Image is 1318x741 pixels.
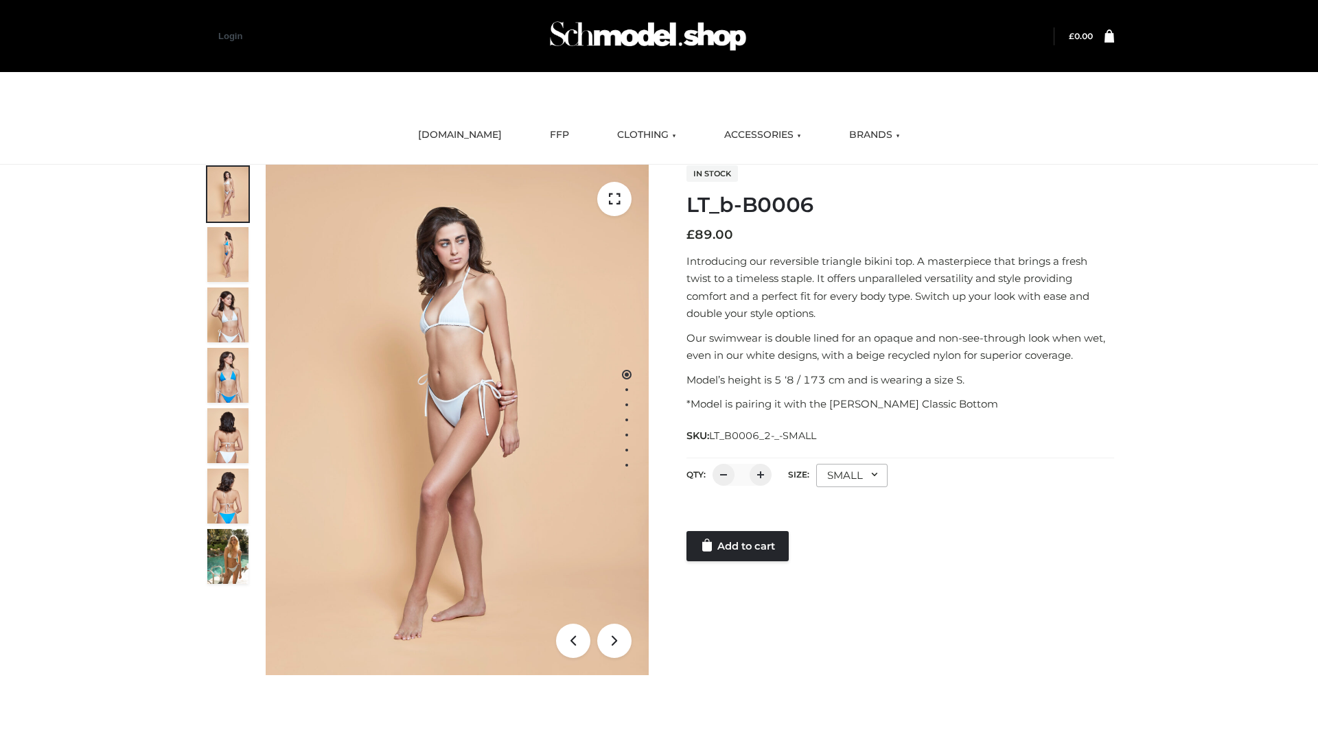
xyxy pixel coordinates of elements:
[545,9,751,63] img: Schmodel Admin 964
[1069,31,1093,41] bdi: 0.00
[207,227,248,282] img: ArielClassicBikiniTop_CloudNine_AzureSky_OW114ECO_2-scaled.jpg
[540,120,579,150] a: FFP
[1069,31,1093,41] a: £0.00
[686,227,695,242] span: £
[218,31,242,41] a: Login
[839,120,910,150] a: BRANDS
[686,371,1114,389] p: Model’s height is 5 ‘8 / 173 cm and is wearing a size S.
[686,193,1114,217] h1: LT_b-B0006
[408,120,512,150] a: [DOMAIN_NAME]
[207,287,248,342] img: ArielClassicBikiniTop_CloudNine_AzureSky_OW114ECO_3-scaled.jpg
[207,167,248,222] img: ArielClassicBikiniTop_CloudNine_AzureSky_OW114ECO_1-scaled.jpg
[686,427,818,444] span: SKU:
[709,430,816,442] span: LT_B0006_2-_-SMALL
[207,408,248,463] img: ArielClassicBikiniTop_CloudNine_AzureSky_OW114ECO_7-scaled.jpg
[1069,31,1074,41] span: £
[686,531,789,561] a: Add to cart
[788,469,809,480] label: Size:
[607,120,686,150] a: CLOTHING
[207,348,248,403] img: ArielClassicBikiniTop_CloudNine_AzureSky_OW114ECO_4-scaled.jpg
[816,464,888,487] div: SMALL
[207,469,248,524] img: ArielClassicBikiniTop_CloudNine_AzureSky_OW114ECO_8-scaled.jpg
[686,252,1114,322] p: Introducing our reversible triangle bikini top. A masterpiece that brings a fresh twist to a time...
[686,165,738,182] span: In stock
[207,529,248,584] img: Arieltop_CloudNine_AzureSky2.jpg
[686,329,1114,364] p: Our swimwear is double lined for an opaque and non-see-through look when wet, even in our white d...
[686,395,1114,413] p: *Model is pairing it with the [PERSON_NAME] Classic Bottom
[266,165,649,675] img: ArielClassicBikiniTop_CloudNine_AzureSky_OW114ECO_1
[686,469,706,480] label: QTY:
[686,227,733,242] bdi: 89.00
[714,120,811,150] a: ACCESSORIES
